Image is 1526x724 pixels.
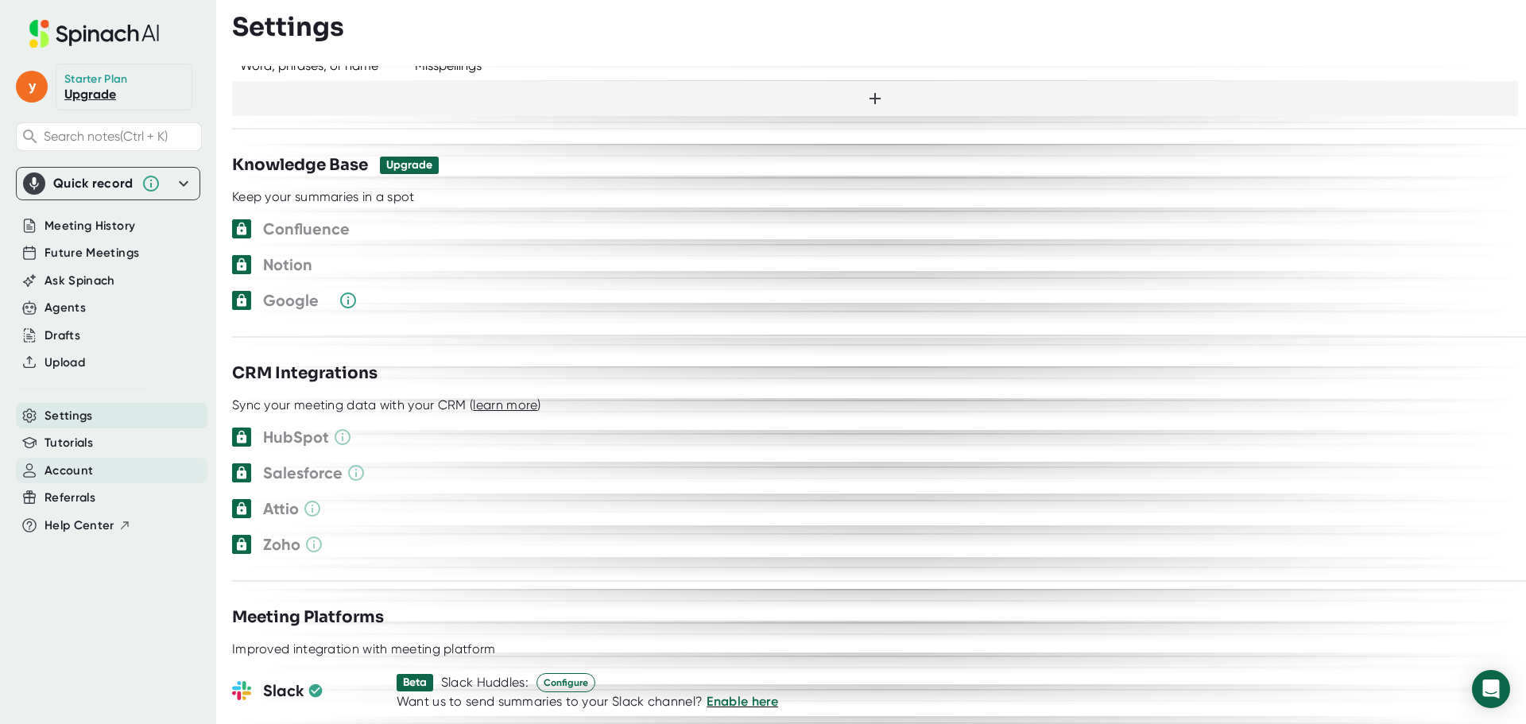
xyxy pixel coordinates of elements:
button: Configure [536,673,595,692]
span: Search notes (Ctrl + K) [44,129,168,144]
div: Sync your meeting data with your CRM ( ) [232,397,541,413]
div: Quick record [23,168,193,199]
h3: Settings [232,12,344,42]
h3: Zoho [263,532,402,556]
button: Drafts [45,327,80,345]
a: Upgrade [64,87,116,102]
span: Configure [544,676,588,690]
button: Agents [45,299,86,317]
button: Settings [45,407,93,425]
button: Tutorials [45,434,93,452]
h3: Meeting Platforms [232,606,384,629]
div: Word, phrases, or name [232,58,399,73]
div: Slack Huddles: [441,675,529,691]
button: Ask Spinach [45,272,115,290]
h3: Google [263,288,327,312]
span: y [16,71,48,103]
button: Enable here [707,692,778,711]
div: Want us to send summaries to your Slack channel? [397,692,707,711]
div: Keep your summaries in a spot [232,189,415,205]
div: Quick record [53,176,134,192]
button: Referrals [45,489,95,507]
span: Help Center [45,517,114,535]
div: Beta [403,676,427,690]
h3: HubSpot [263,425,402,449]
h3: Confluence [263,217,402,241]
div: Open Intercom Messenger [1472,670,1510,708]
h3: Knowledge Base [232,153,368,177]
div: Improved integration with meeting platform [232,641,496,657]
button: Account [45,462,93,480]
div: Upgrade [386,158,432,172]
h3: Notion [263,253,402,277]
h3: Salesforce [263,461,402,485]
button: Meeting History [45,217,135,235]
span: Enable here [707,694,778,709]
h3: Attio [263,497,402,521]
button: Future Meetings [45,244,139,262]
h3: Slack [263,679,385,703]
span: learn more [473,397,537,412]
button: Help Center [45,517,131,535]
button: Upload [45,354,85,372]
div: Misspellings [415,58,482,73]
div: Starter Plan [64,72,128,87]
h3: CRM Integrations [232,362,378,385]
